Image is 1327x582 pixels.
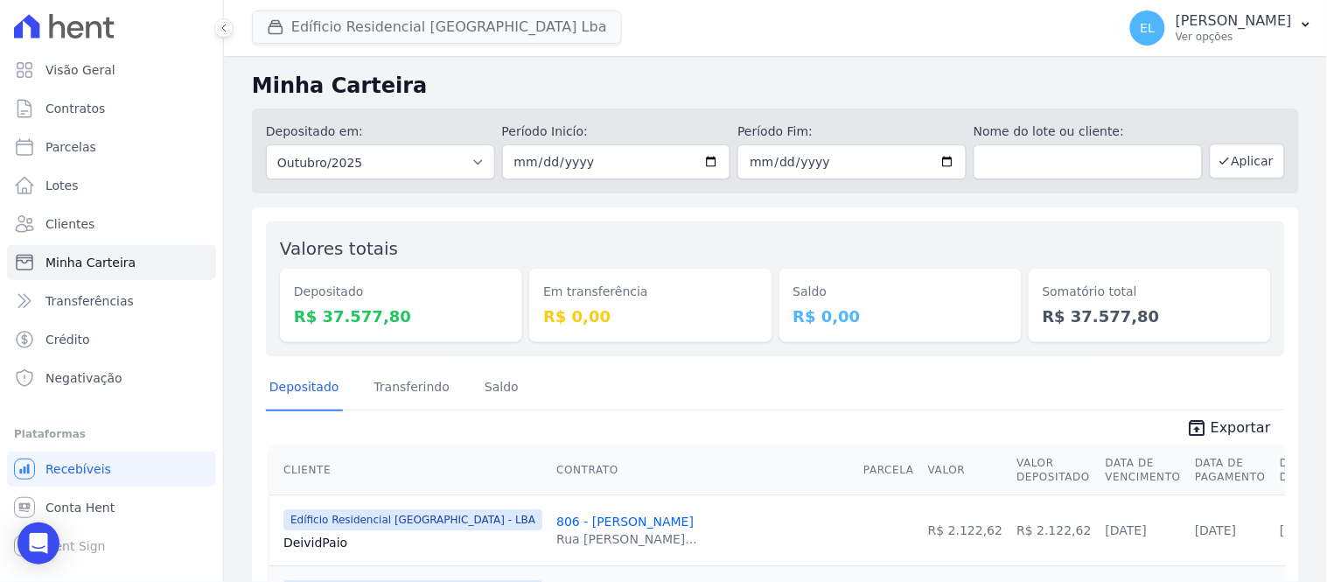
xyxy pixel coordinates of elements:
p: Ver opções [1176,30,1292,44]
a: Conta Hent [7,490,216,525]
button: Aplicar [1210,144,1285,179]
label: Valores totais [280,238,398,259]
dt: Em transferência [543,283,758,301]
label: Nome do lote ou cliente: [974,123,1203,141]
th: Data de Vencimento [1099,445,1188,495]
dd: R$ 37.577,80 [1043,305,1257,328]
a: Recebíveis [7,452,216,487]
h2: Minha Carteira [252,70,1299,102]
span: EL [1141,22,1156,34]
span: Lotes [45,177,79,194]
label: Depositado em: [266,124,363,138]
span: Recebíveis [45,460,111,478]
span: Contratos [45,100,105,117]
a: [DATE] [1280,523,1321,537]
span: Edíficio Residencial [GEOGRAPHIC_DATA] - LBA [283,509,542,530]
dt: Saldo [793,283,1008,301]
th: Valor [921,445,1009,495]
i: unarchive [1186,417,1207,438]
a: 806 - [PERSON_NAME] [556,515,694,529]
dt: Somatório total [1043,283,1257,301]
a: Minha Carteira [7,245,216,280]
div: Open Intercom Messenger [17,522,59,564]
th: Valor Depositado [1009,445,1098,495]
a: Depositado [266,366,343,411]
a: [DATE] [1106,523,1147,537]
span: Transferências [45,292,134,310]
dt: Depositado [294,283,508,301]
dd: R$ 0,00 [793,305,1008,328]
p: [PERSON_NAME] [1176,12,1292,30]
label: Período Inicío: [502,123,731,141]
dd: R$ 37.577,80 [294,305,508,328]
a: Negativação [7,361,216,396]
a: Visão Geral [7,53,216,88]
div: Rua [PERSON_NAME]... [556,530,697,548]
dd: R$ 0,00 [543,305,758,328]
span: Conta Hent [45,499,115,516]
label: Período Fim: [737,123,967,141]
a: [DATE] [1195,523,1236,537]
span: Minha Carteira [45,254,136,271]
a: Crédito [7,322,216,357]
span: Crédito [45,331,90,348]
a: Clientes [7,207,216,242]
a: Contratos [7,91,216,126]
span: Negativação [45,369,122,387]
span: Visão Geral [45,61,115,79]
th: Data de Pagamento [1188,445,1273,495]
button: EL [PERSON_NAME] Ver opções [1116,4,1327,53]
a: DeividPaio [283,534,542,551]
a: Parcelas [7,130,216,165]
div: Plataformas [14,424,209,445]
a: Saldo [481,366,522,411]
td: R$ 2.122,62 [921,494,1009,565]
th: Cliente [269,445,549,495]
td: R$ 2.122,62 [1009,494,1098,565]
span: Exportar [1211,417,1271,438]
th: Contrato [549,445,856,495]
th: Parcela [856,445,921,495]
button: Edíficio Residencial [GEOGRAPHIC_DATA] Lba [252,11,622,44]
a: Lotes [7,168,216,203]
span: Parcelas [45,138,96,156]
span: Clientes [45,215,94,233]
a: Transferências [7,284,216,319]
a: Transferindo [371,366,454,411]
a: unarchive Exportar [1172,417,1285,442]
